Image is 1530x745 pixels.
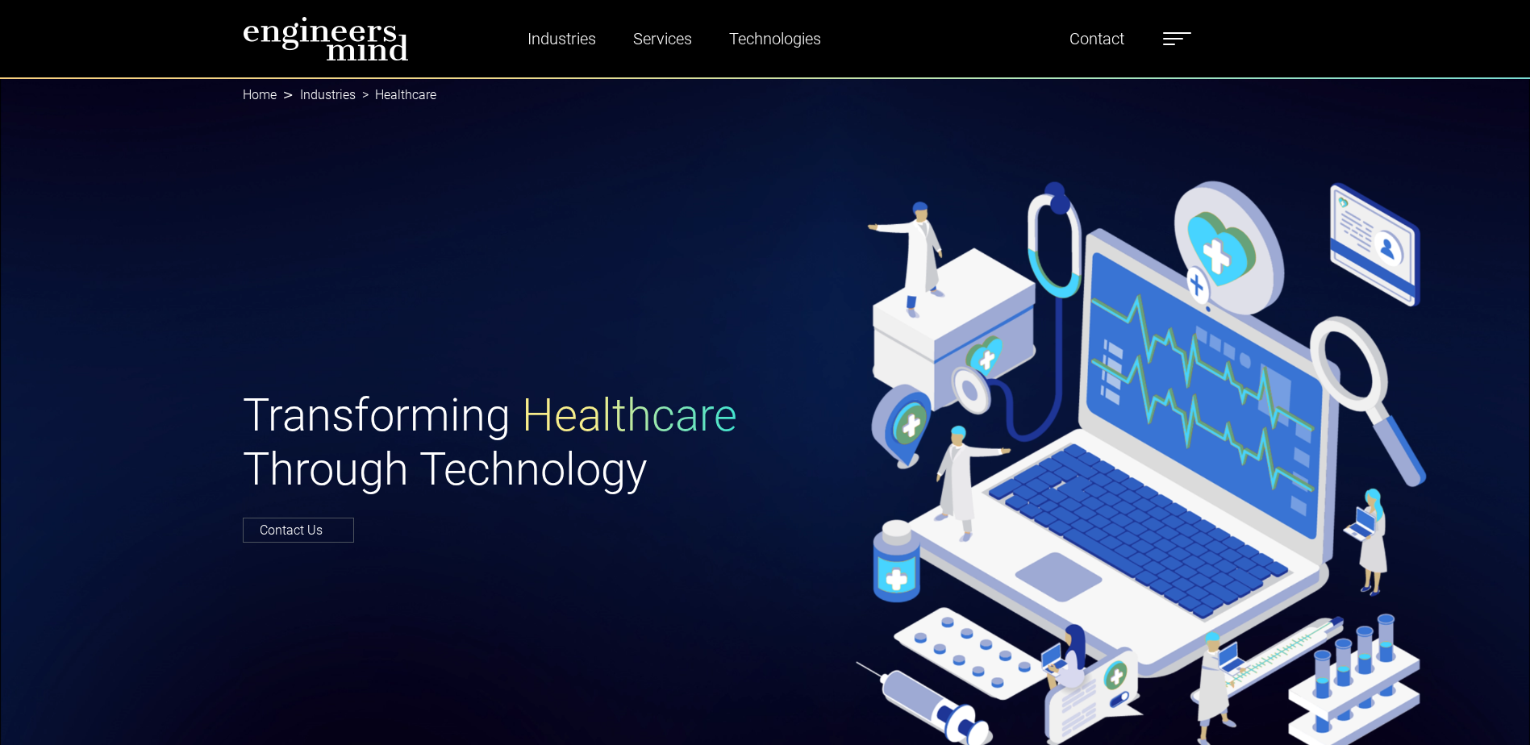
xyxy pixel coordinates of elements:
[243,16,409,61] img: logo
[723,20,828,57] a: Technologies
[1063,20,1131,57] a: Contact
[522,389,737,442] span: Healthcare
[243,87,277,102] a: Home
[356,85,436,105] li: Healthcare
[521,20,602,57] a: Industries
[300,87,356,102] a: Industries
[243,518,354,543] a: Contact Us
[243,77,1288,113] nav: breadcrumb
[243,389,756,497] h1: Transforming Through Technology
[627,20,698,57] a: Services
